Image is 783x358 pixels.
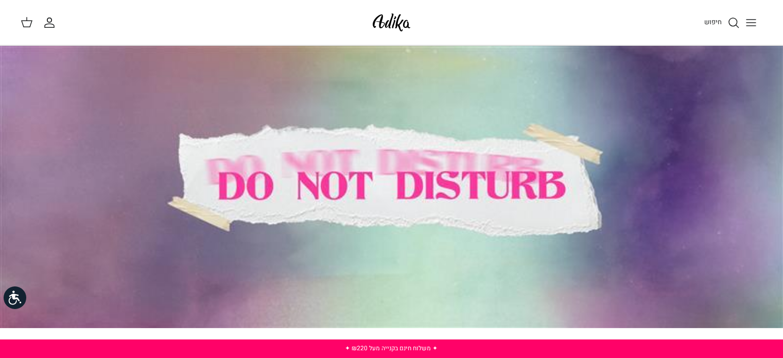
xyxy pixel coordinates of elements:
[345,344,438,353] a: ✦ משלוח חינם בקנייה מעל ₪220 ✦
[740,11,762,34] button: Toggle menu
[370,10,413,35] img: Adika IL
[704,16,740,29] a: חיפוש
[43,16,60,29] a: החשבון שלי
[704,17,722,27] span: חיפוש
